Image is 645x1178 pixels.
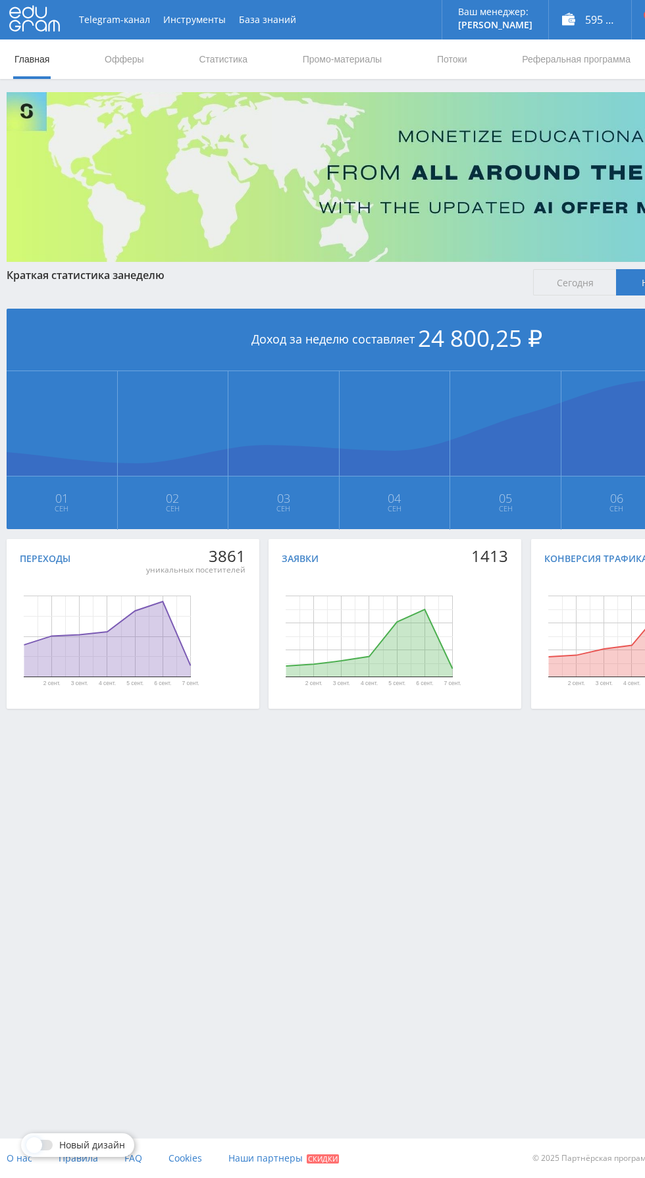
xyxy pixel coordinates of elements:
[59,1152,98,1164] span: Правила
[7,493,116,503] span: 01
[59,1140,125,1150] span: Новый дизайн
[154,680,171,687] text: 6 сент.
[451,503,560,514] span: Сен
[417,680,434,687] text: 6 сент.
[7,1139,32,1178] a: О нас
[229,493,338,503] span: 03
[99,680,116,687] text: 4 сент.
[182,680,199,687] text: 7 сент.
[43,680,61,687] text: 2 сент.
[13,39,51,79] a: Главная
[458,7,532,17] p: Ваш менеджер:
[59,1139,98,1178] a: Правила
[471,547,508,565] div: 1413
[458,20,532,30] p: [PERSON_NAME]
[168,1152,202,1164] span: Cookies
[124,1152,142,1164] span: FAQ
[229,503,338,514] span: Сен
[228,1152,303,1164] span: Наши партнеры
[7,1152,32,1164] span: О нас
[301,39,383,79] a: Промо-материалы
[228,1139,339,1178] a: Наши партнеры Скидки
[418,322,542,353] span: 24 800,25 ₽
[146,565,245,575] div: уникальных посетителей
[388,680,405,687] text: 5 сент.
[361,680,378,687] text: 4 сент.
[124,268,165,282] span: неделю
[118,503,228,514] span: Сен
[7,269,520,281] div: Краткая статистика за
[71,680,88,687] text: 3 сент.
[126,680,143,687] text: 5 сент.
[436,39,469,79] a: Потоки
[451,493,560,503] span: 05
[118,493,228,503] span: 02
[340,503,450,514] span: Сен
[146,547,245,565] div: 3861
[305,680,322,687] text: 2 сент.
[282,553,319,564] div: Заявки
[521,39,632,79] a: Реферальная программа
[333,680,350,687] text: 3 сент.
[197,39,249,79] a: Статистика
[533,269,617,295] span: Сегодня
[340,493,450,503] span: 04
[7,503,116,514] span: Сен
[124,1139,142,1178] a: FAQ
[20,553,70,564] div: Переходы
[103,39,145,79] a: Офферы
[623,680,640,687] text: 4 сент.
[242,571,496,702] svg: Диаграмма.
[168,1139,202,1178] a: Cookies
[444,680,461,687] text: 7 сент.
[307,1154,339,1164] span: Скидки
[567,680,584,687] text: 2 сент.
[595,680,612,687] text: 3 сент.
